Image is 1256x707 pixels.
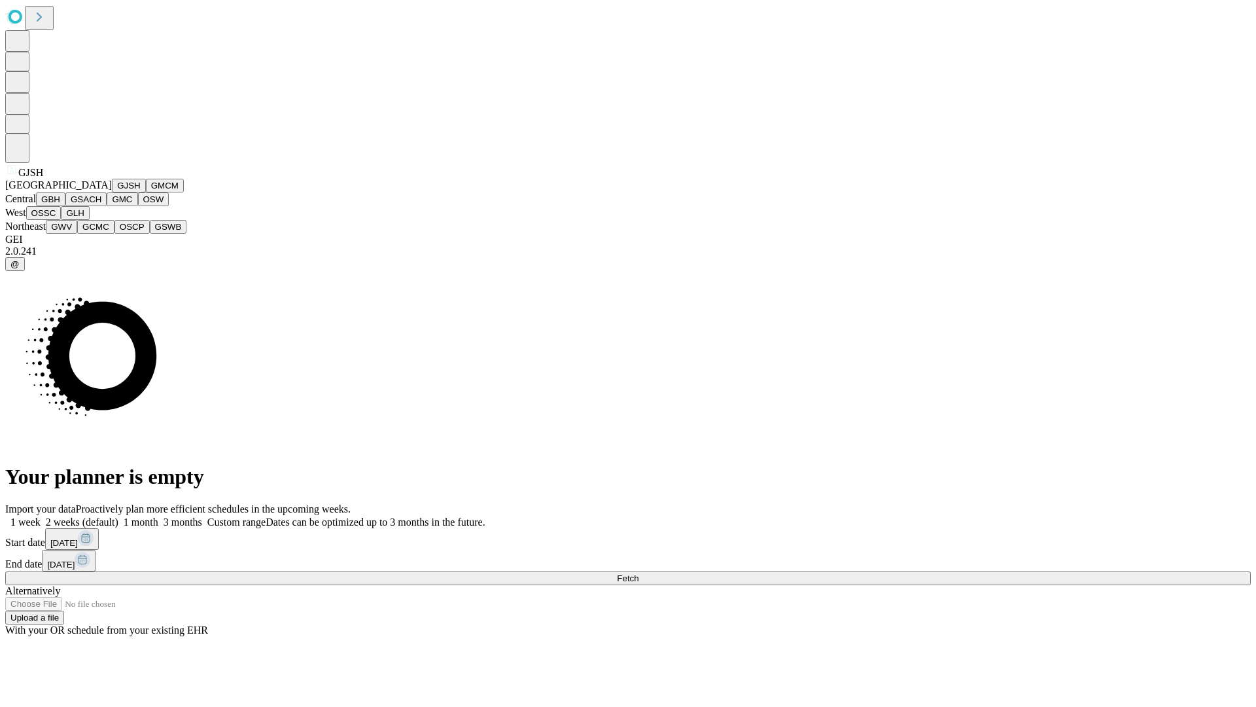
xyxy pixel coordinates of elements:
[5,550,1251,571] div: End date
[107,192,137,206] button: GMC
[18,167,43,178] span: GJSH
[46,517,118,528] span: 2 weeks (default)
[50,538,78,548] span: [DATE]
[26,206,61,220] button: OSSC
[5,585,60,596] span: Alternatively
[10,517,41,528] span: 1 week
[76,503,351,515] span: Proactively plan more efficient schedules in the upcoming weeks.
[164,517,202,528] span: 3 months
[36,192,65,206] button: GBH
[5,207,26,218] span: West
[5,465,1251,489] h1: Your planner is empty
[46,220,77,234] button: GWV
[61,206,89,220] button: GLH
[146,179,184,192] button: GMCM
[207,517,266,528] span: Custom range
[45,528,99,550] button: [DATE]
[77,220,114,234] button: GCMC
[114,220,150,234] button: OSCP
[5,611,64,625] button: Upload a file
[5,221,46,232] span: Northeast
[10,259,20,269] span: @
[617,573,638,583] span: Fetch
[5,234,1251,245] div: GEI
[138,192,169,206] button: OSW
[5,245,1251,257] div: 2.0.241
[5,257,25,271] button: @
[47,560,75,570] span: [DATE]
[5,179,112,190] span: [GEOGRAPHIC_DATA]
[5,528,1251,550] div: Start date
[150,220,187,234] button: GSWB
[112,179,146,192] button: GJSH
[5,571,1251,585] button: Fetch
[5,503,76,515] span: Import your data
[266,517,485,528] span: Dates can be optimized up to 3 months in the future.
[5,193,36,204] span: Central
[124,517,158,528] span: 1 month
[5,625,208,636] span: With your OR schedule from your existing EHR
[42,550,96,571] button: [DATE]
[65,192,107,206] button: GSACH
